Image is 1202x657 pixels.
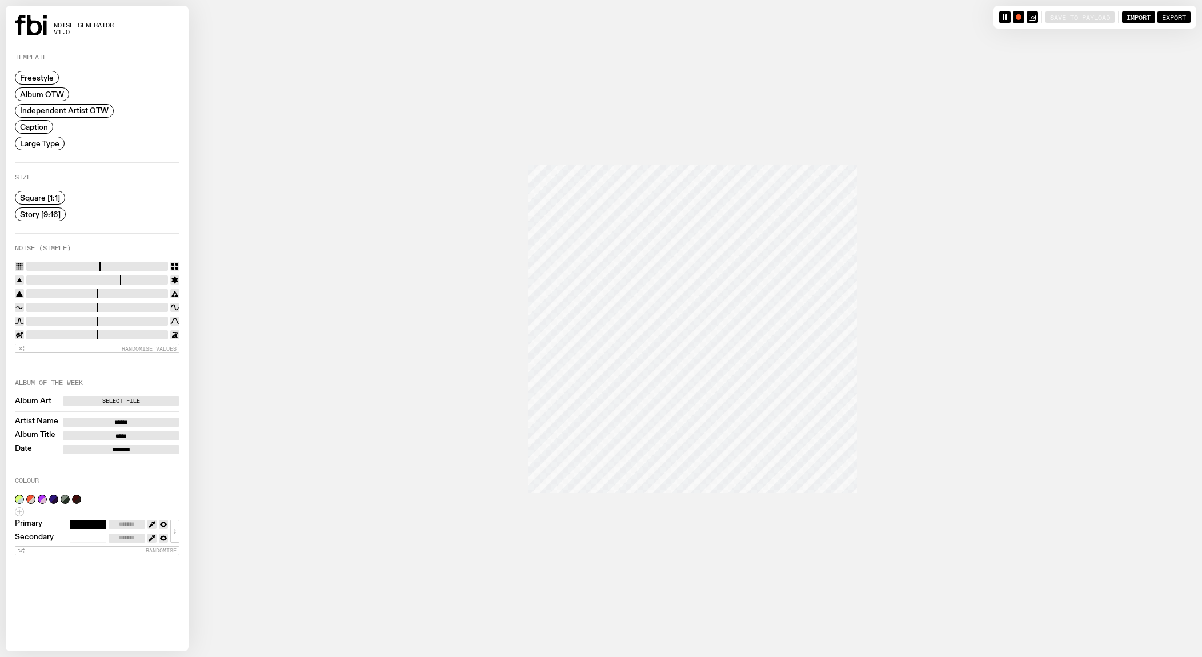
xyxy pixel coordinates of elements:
[1157,11,1191,23] button: Export
[122,346,177,352] span: Randomise Values
[15,398,51,405] label: Album Art
[15,54,47,61] label: Template
[54,29,114,35] span: v1.0
[15,534,54,543] label: Secondary
[1045,11,1115,23] button: Save to Payload
[146,547,177,554] span: Randomise
[15,445,32,454] label: Date
[15,174,31,181] label: Size
[65,396,177,406] label: Select File
[20,74,54,82] span: Freestyle
[20,139,59,147] span: Large Type
[20,194,60,202] span: Square [1:1]
[1162,13,1186,21] span: Export
[20,106,109,115] span: Independent Artist OTW
[15,380,83,386] label: Album of the Week
[15,418,58,427] label: Artist Name
[15,344,179,353] button: Randomise Values
[15,520,42,529] label: Primary
[1050,13,1110,21] span: Save to Payload
[1122,11,1155,23] button: Import
[15,478,39,484] label: Colour
[15,245,71,251] label: Noise (Simple)
[15,431,55,440] label: Album Title
[170,520,179,543] button: ↕
[20,210,61,218] span: Story [9:16]
[20,90,64,98] span: Album OTW
[15,546,179,555] button: Randomise
[20,123,48,131] span: Caption
[1127,13,1151,21] span: Import
[54,22,114,29] span: Noise Generator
